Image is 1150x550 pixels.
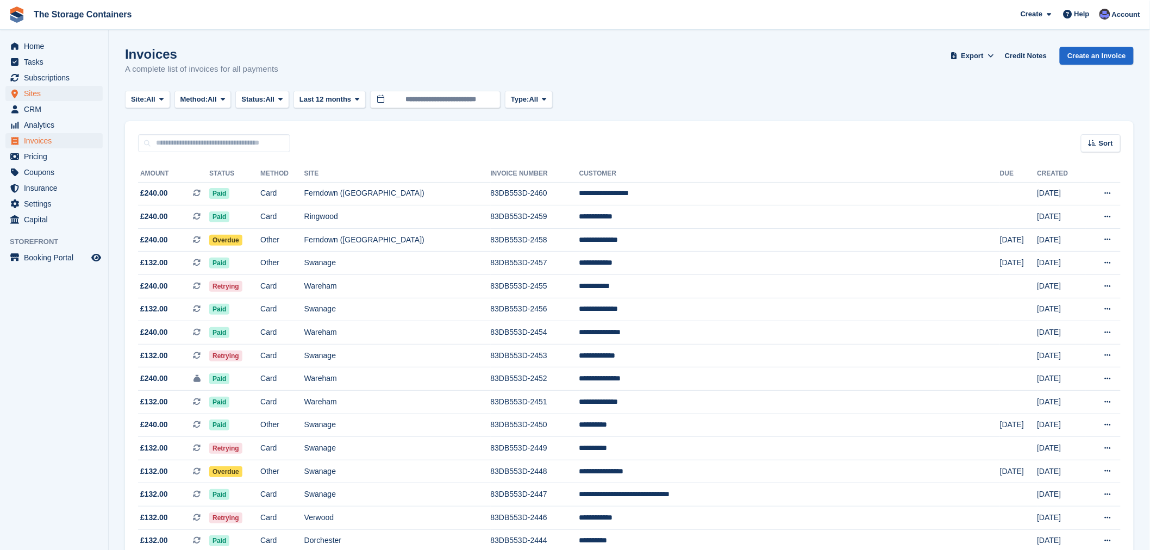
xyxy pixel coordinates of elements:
td: Swanage [304,414,491,437]
span: £240.00 [140,211,168,222]
td: Card [260,321,304,345]
td: [DATE] [1037,507,1086,530]
span: All [529,94,539,105]
span: Capital [24,212,89,227]
td: Swanage [304,252,491,275]
span: Paid [209,489,229,500]
td: Card [260,507,304,530]
td: Card [260,298,304,321]
span: £132.00 [140,535,168,546]
th: Method [260,165,304,183]
td: Card [260,275,304,298]
span: Coupons [24,165,89,180]
td: [DATE] [1000,460,1037,483]
td: Other [260,252,304,275]
span: Overdue [209,466,242,477]
td: [DATE] [1037,437,1086,460]
span: Status: [241,94,265,105]
a: The Storage Containers [29,5,136,23]
span: Pricing [24,149,89,164]
span: £240.00 [140,280,168,292]
button: Type: All [505,91,553,109]
td: Card [260,367,304,391]
td: Other [260,414,304,437]
span: Storefront [10,236,108,247]
td: [DATE] [1037,275,1086,298]
td: 83DB553D-2454 [491,321,579,345]
td: 83DB553D-2446 [491,507,579,530]
span: £132.00 [140,303,168,315]
td: 83DB553D-2451 [491,391,579,414]
span: Tasks [24,54,89,70]
a: menu [5,165,103,180]
td: [DATE] [1037,460,1086,483]
a: menu [5,54,103,70]
th: Customer [579,165,1000,183]
span: £132.00 [140,257,168,268]
td: Wareham [304,275,491,298]
span: Paid [209,373,229,384]
span: Paid [209,304,229,315]
span: Retrying [209,443,242,454]
span: Subscriptions [24,70,89,85]
span: £132.00 [140,396,168,408]
span: Home [24,39,89,54]
td: Card [260,483,304,507]
span: £240.00 [140,234,168,246]
span: Method: [180,94,208,105]
a: Create an Invoice [1060,47,1134,65]
td: Wareham [304,391,491,414]
span: CRM [24,102,89,117]
td: 83DB553D-2458 [491,228,579,252]
span: £132.00 [140,466,168,477]
span: All [146,94,155,105]
td: Swanage [304,344,491,367]
a: Credit Notes [1001,47,1051,65]
td: Ferndown ([GEOGRAPHIC_DATA]) [304,182,491,205]
span: Help [1074,9,1090,20]
a: menu [5,102,103,117]
span: Sites [24,86,89,101]
span: £240.00 [140,187,168,199]
td: Other [260,460,304,483]
td: 83DB553D-2460 [491,182,579,205]
a: menu [5,196,103,211]
td: [DATE] [1037,182,1086,205]
td: [DATE] [1037,228,1086,252]
td: Verwood [304,507,491,530]
td: 83DB553D-2447 [491,483,579,507]
a: menu [5,117,103,133]
td: Ringwood [304,205,491,229]
span: Type: [511,94,529,105]
span: £132.00 [140,350,168,361]
span: Export [961,51,984,61]
a: Preview store [90,251,103,264]
span: Settings [24,196,89,211]
a: menu [5,70,103,85]
th: Amount [138,165,209,183]
td: 83DB553D-2449 [491,437,579,460]
td: Wareham [304,367,491,391]
td: [DATE] [1000,252,1037,275]
span: Paid [209,188,229,199]
td: [DATE] [1037,391,1086,414]
span: Account [1112,9,1140,20]
span: Invoices [24,133,89,148]
td: 83DB553D-2459 [491,205,579,229]
span: Booking Portal [24,250,89,265]
td: Swanage [304,460,491,483]
span: £132.00 [140,489,168,500]
td: Wareham [304,321,491,345]
span: Create [1021,9,1042,20]
a: menu [5,180,103,196]
a: menu [5,86,103,101]
span: £240.00 [140,327,168,338]
td: Ferndown ([GEOGRAPHIC_DATA]) [304,228,491,252]
span: Last 12 months [299,94,351,105]
td: Card [260,437,304,460]
td: [DATE] [1037,298,1086,321]
td: [DATE] [1037,321,1086,345]
span: £240.00 [140,373,168,384]
span: Paid [209,258,229,268]
a: menu [5,250,103,265]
